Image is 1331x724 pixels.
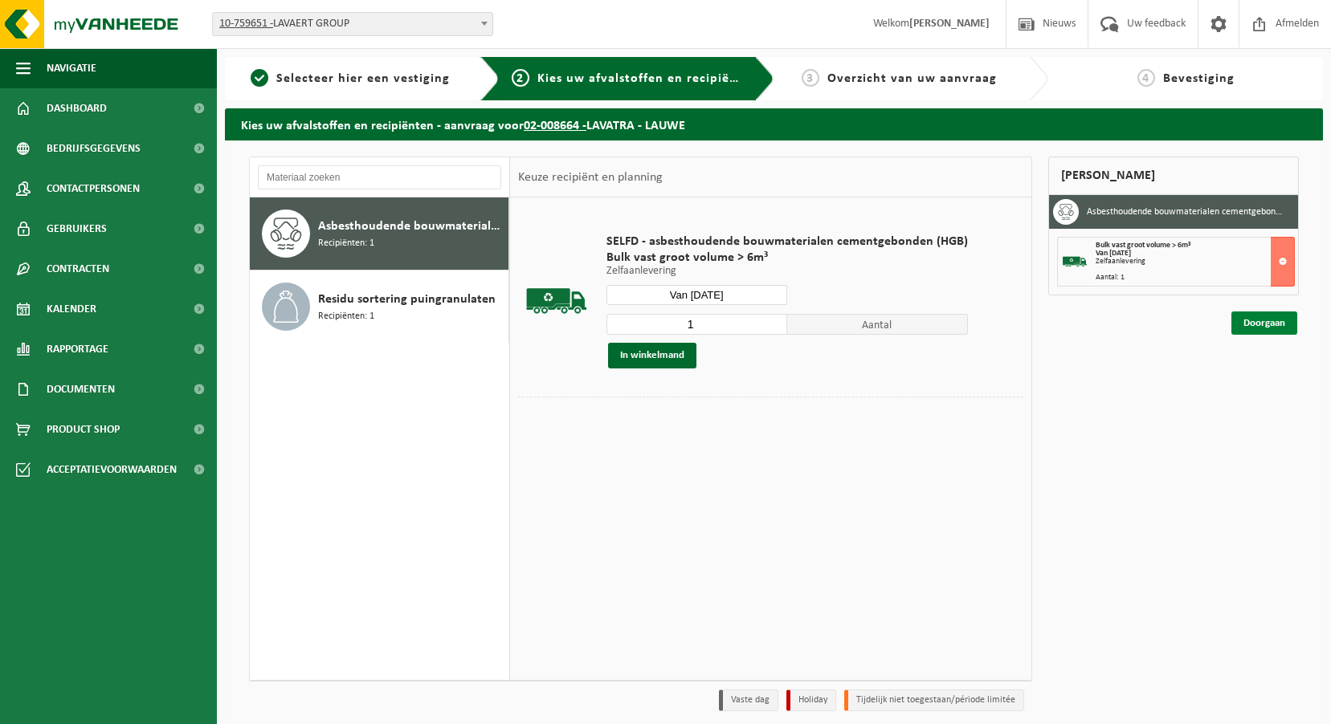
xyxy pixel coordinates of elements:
span: Selecteer hier een vestiging [276,72,450,85]
h3: Asbesthoudende bouwmaterialen cementgebonden (hechtgebonden) [1087,199,1286,225]
span: 4 [1137,69,1155,87]
span: 2 [512,69,529,87]
span: Contracten [47,249,109,289]
span: SELFD - asbesthoudende bouwmaterialen cementgebonden (HGB) [606,234,968,250]
span: 10-759651 - LAVAERT GROUP [212,12,493,36]
li: Holiday [786,689,836,711]
span: Product Shop [47,409,120,449]
li: Vaste dag [719,689,778,711]
tcxspan: Call 02-008664 - via 3CX [524,120,586,132]
span: Overzicht van uw aanvraag [827,72,997,85]
span: 3 [802,69,819,87]
input: Materiaal zoeken [258,165,501,189]
span: Residu sortering puingranulaten [318,290,496,309]
div: Zelfaanlevering [1096,258,1294,266]
span: Acceptatievoorwaarden [47,449,177,490]
span: Kies uw afvalstoffen en recipiënten [537,72,758,85]
span: Bevestiging [1163,72,1235,85]
span: Contactpersonen [47,169,140,209]
span: Bulk vast groot volume > 6m³ [1096,241,1190,250]
span: Dashboard [47,88,107,128]
div: Keuze recipiënt en planning [510,157,671,197]
p: Zelfaanlevering [606,266,968,277]
div: [PERSON_NAME] [1048,157,1299,195]
button: Residu sortering puingranulaten Recipiënten: 1 [250,270,509,343]
span: Documenten [47,369,115,409]
button: Asbesthoudende bouwmaterialen cementgebonden (hechtgebonden) Recipiënten: 1 [250,197,509,270]
button: In winkelmand [608,343,696,368]
strong: Van [DATE] [1096,249,1131,258]
span: Bedrijfsgegevens [47,128,141,169]
li: Tijdelijk niet toegestaan/période limitée [844,689,1024,711]
span: Gebruikers [47,209,107,249]
span: 1 [251,69,268,87]
a: Doorgaan [1231,311,1297,335]
span: Recipiënten: 1 [318,236,374,251]
h2: Kies uw afvalstoffen en recipiënten - aanvraag voor LAVATRA - LAUWE [225,108,1323,140]
span: Navigatie [47,48,96,88]
div: Aantal: 1 [1096,274,1294,282]
span: Aantal [787,314,968,335]
span: Asbesthoudende bouwmaterialen cementgebonden (hechtgebonden) [318,217,504,236]
span: Recipiënten: 1 [318,309,374,324]
span: 10-759651 - LAVAERT GROUP [213,13,492,35]
a: 1Selecteer hier een vestiging [233,69,467,88]
span: Rapportage [47,329,108,369]
tcxspan: Call 10-759651 - via 3CX [219,18,273,30]
span: Bulk vast groot volume > 6m³ [606,250,968,266]
input: Selecteer datum [606,285,787,305]
span: Kalender [47,289,96,329]
strong: [PERSON_NAME] [909,18,990,30]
